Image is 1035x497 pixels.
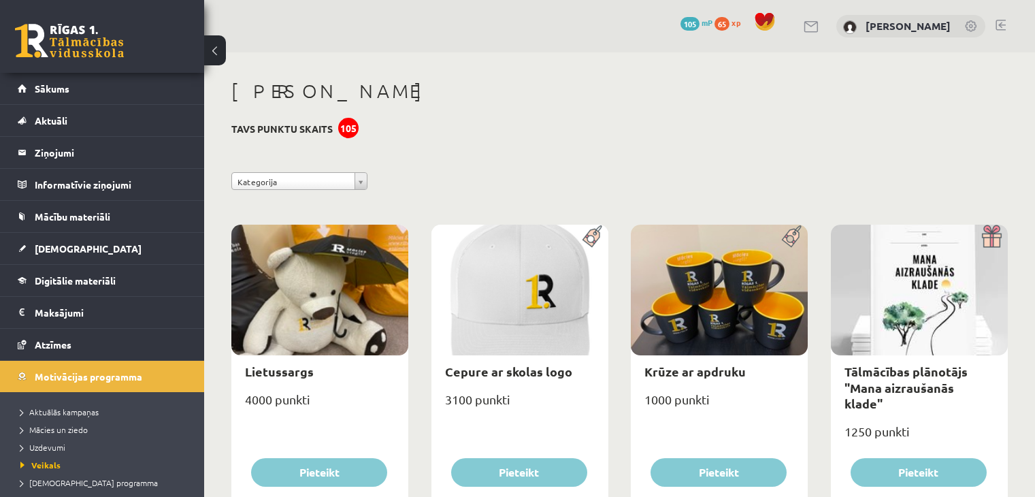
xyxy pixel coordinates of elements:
[851,458,987,487] button: Pieteikt
[20,460,61,470] span: Veikals
[18,137,187,168] a: Ziņojumi
[251,458,387,487] button: Pieteikt
[231,172,367,190] a: Kategorija
[18,105,187,136] a: Aktuāli
[35,274,116,287] span: Digitālie materiāli
[644,364,746,379] a: Krūze ar apdruku
[35,137,187,168] legend: Ziņojumi
[651,458,787,487] button: Pieteikt
[18,201,187,232] a: Mācību materiāli
[578,225,608,248] img: Populāra prece
[20,441,191,453] a: Uzdevumi
[20,477,158,488] span: [DEMOGRAPHIC_DATA] programma
[35,370,142,383] span: Motivācijas programma
[843,20,857,34] img: Emīlija Zelča
[18,361,187,392] a: Motivācijas programma
[18,73,187,104] a: Sākums
[237,173,349,191] span: Kategorija
[732,17,740,28] span: xp
[20,442,65,453] span: Uzdevumi
[20,406,191,418] a: Aktuālās kampaņas
[35,297,187,328] legend: Maksājumi
[231,388,408,422] div: 4000 punkti
[20,423,191,436] a: Mācies un ziedo
[35,82,69,95] span: Sākums
[631,388,808,422] div: 1000 punkti
[680,17,700,31] span: 105
[231,80,1008,103] h1: [PERSON_NAME]
[35,242,142,255] span: [DEMOGRAPHIC_DATA]
[20,424,88,435] span: Mācies un ziedo
[844,364,968,411] a: Tālmācības plānotājs "Mana aizraušanās klade"
[714,17,729,31] span: 65
[231,123,333,135] h3: Tavs punktu skaits
[20,459,191,471] a: Veikals
[15,24,124,58] a: Rīgas 1. Tālmācības vidusskola
[20,477,191,489] a: [DEMOGRAPHIC_DATA] programma
[35,210,110,223] span: Mācību materiāli
[431,388,608,422] div: 3100 punkti
[35,114,67,127] span: Aktuāli
[245,364,314,379] a: Lietussargs
[338,118,359,138] div: 105
[831,420,1008,454] div: 1250 punkti
[866,19,951,33] a: [PERSON_NAME]
[714,17,747,28] a: 65 xp
[777,225,808,248] img: Populāra prece
[20,406,99,417] span: Aktuālās kampaņas
[680,17,712,28] a: 105 mP
[977,225,1008,248] img: Dāvana ar pārsteigumu
[702,17,712,28] span: mP
[18,169,187,200] a: Informatīvie ziņojumi
[35,169,187,200] legend: Informatīvie ziņojumi
[18,233,187,264] a: [DEMOGRAPHIC_DATA]
[35,338,71,351] span: Atzīmes
[445,364,572,379] a: Cepure ar skolas logo
[18,265,187,296] a: Digitālie materiāli
[18,329,187,360] a: Atzīmes
[18,297,187,328] a: Maksājumi
[451,458,587,487] button: Pieteikt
